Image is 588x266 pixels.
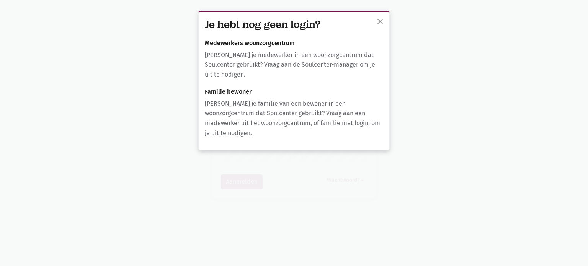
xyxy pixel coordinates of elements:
p: [PERSON_NAME] je familie van een bewoner in een woonzorgcentrum dat Soulcenter gebruikt? Vraag aa... [205,99,383,138]
h3: Je hebt nog geen login? [205,18,383,31]
form: Aanmelden [221,81,367,189]
button: sluiten [372,14,388,31]
h6: Medewerkers woonzorgcentrum [205,40,383,47]
span: close [376,17,385,26]
p: [PERSON_NAME] je medewerker in een woonzorgcentrum dat Soulcenter gebruikt? Vraag aan de Soulcent... [205,50,383,80]
h6: Familie bewoner [205,88,383,95]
